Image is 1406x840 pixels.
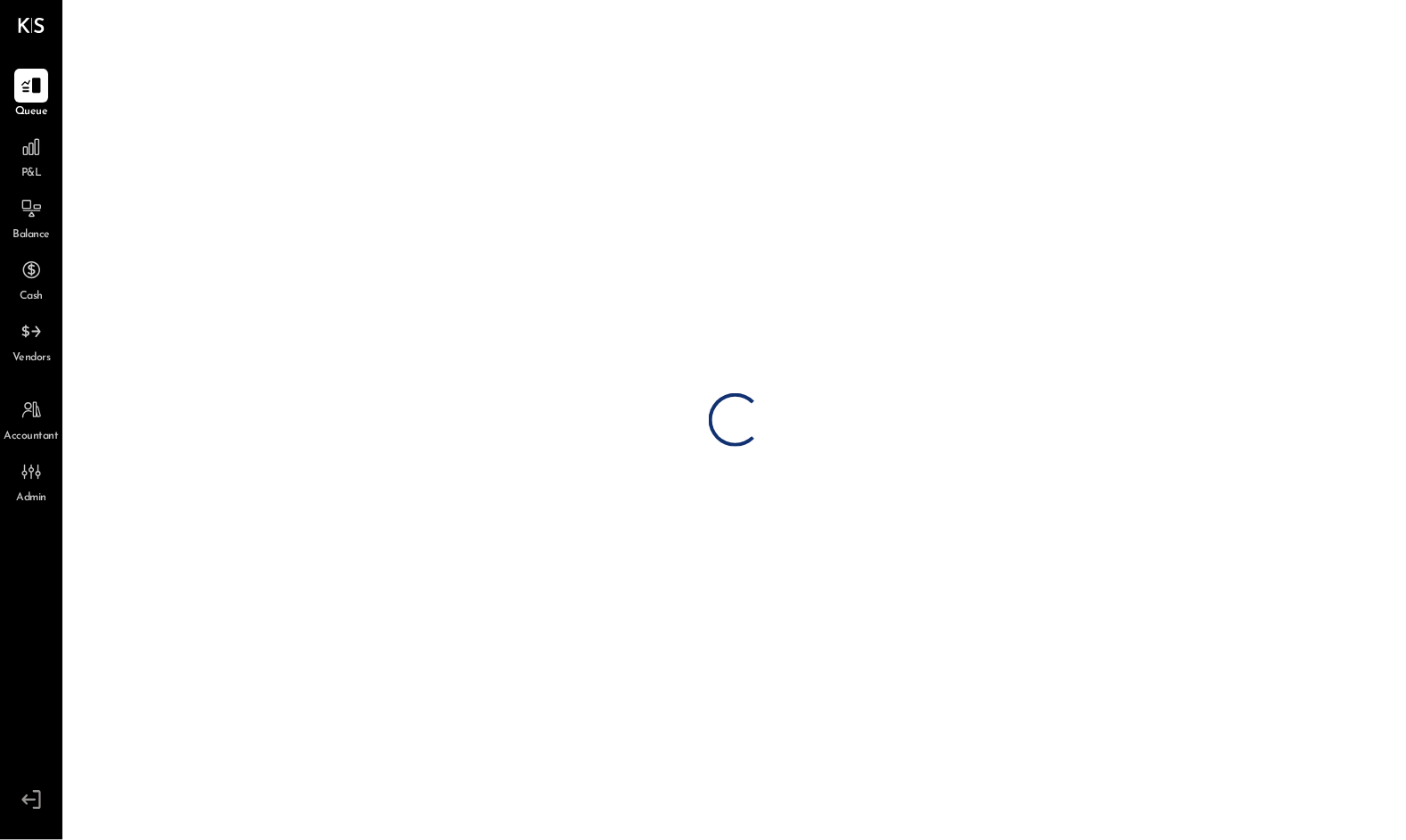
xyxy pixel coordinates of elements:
[1,455,62,506] a: Admin
[15,104,48,120] span: Queue
[12,350,51,366] span: Vendors
[16,490,46,506] span: Admin
[1,69,62,120] a: Queue
[1,130,62,182] a: P&L
[1,192,62,243] a: Balance
[1,393,62,445] a: Accountant
[21,166,42,182] span: P&L
[12,227,50,243] span: Balance
[20,289,43,305] span: Cash
[1,253,62,305] a: Cash
[1,315,62,366] a: Vendors
[4,429,59,445] span: Accountant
